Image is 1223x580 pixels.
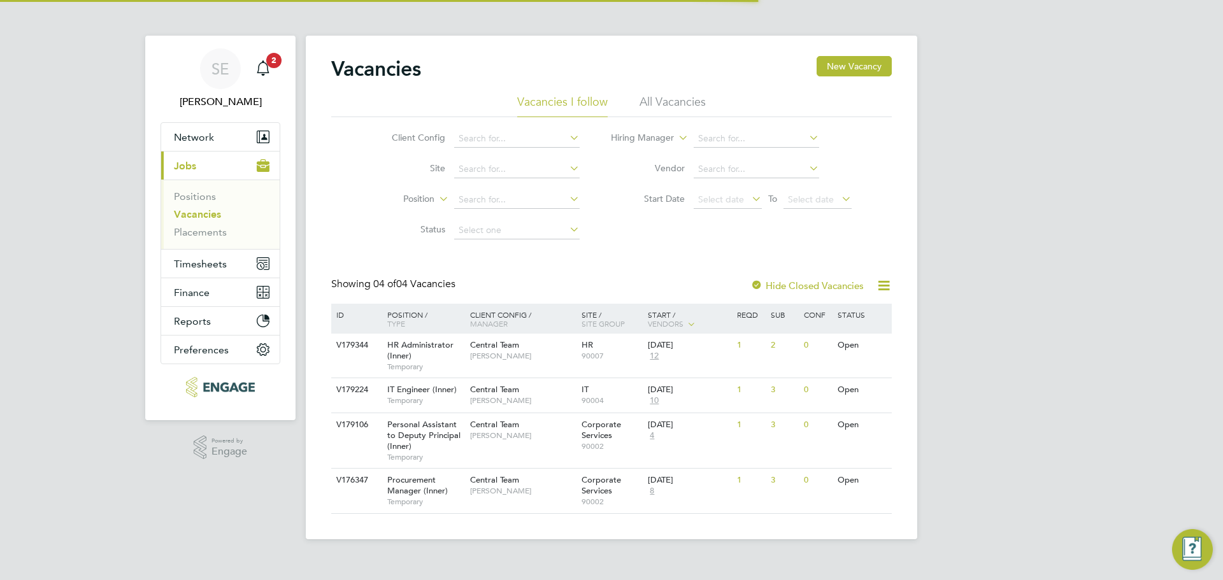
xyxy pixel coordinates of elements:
[174,286,210,299] span: Finance
[387,474,448,496] span: Procurement Manager (Inner)
[582,395,642,406] span: 90004
[470,318,508,329] span: Manager
[454,130,580,148] input: Search for...
[161,250,280,278] button: Timesheets
[734,469,767,492] div: 1
[817,56,892,76] button: New Vacancy
[648,420,731,430] div: [DATE]
[578,304,645,334] div: Site /
[467,304,578,334] div: Client Config /
[648,475,731,486] div: [DATE]
[387,318,405,329] span: Type
[648,340,731,351] div: [DATE]
[372,162,445,174] label: Site
[174,258,227,270] span: Timesheets
[161,336,280,364] button: Preferences
[734,334,767,357] div: 1
[161,48,280,110] a: SE[PERSON_NAME]
[764,190,781,207] span: To
[788,194,834,205] span: Select date
[645,304,734,336] div: Start /
[161,278,280,306] button: Finance
[194,435,248,460] a: Powered byEngage
[801,304,834,325] div: Conf
[582,339,593,350] span: HR
[378,304,467,334] div: Position /
[174,160,196,172] span: Jobs
[331,56,421,81] h2: Vacancies
[161,180,280,249] div: Jobs
[331,278,458,291] div: Showing
[768,469,801,492] div: 3
[211,435,247,446] span: Powered by
[470,430,575,441] span: [PERSON_NAME]
[834,334,890,357] div: Open
[470,384,519,395] span: Central Team
[834,304,890,325] div: Status
[333,334,378,357] div: V179344
[834,413,890,437] div: Open
[470,419,519,430] span: Central Team
[470,351,575,361] span: [PERSON_NAME]
[694,130,819,148] input: Search for...
[648,318,683,329] span: Vendors
[750,279,864,292] label: Hide Closed Vacancies
[161,123,280,151] button: Network
[186,377,254,397] img: xede-logo-retina.png
[333,469,378,492] div: V176347
[582,497,642,507] span: 90002
[333,413,378,437] div: V179106
[517,94,608,117] li: Vacancies I follow
[768,304,801,325] div: Sub
[768,413,801,437] div: 3
[454,160,580,178] input: Search for...
[582,419,621,441] span: Corporate Services
[266,53,282,68] span: 2
[734,378,767,402] div: 1
[387,395,464,406] span: Temporary
[734,413,767,437] div: 1
[470,486,575,496] span: [PERSON_NAME]
[734,304,767,325] div: Reqd
[387,452,464,462] span: Temporary
[372,132,445,143] label: Client Config
[333,378,378,402] div: V179224
[145,36,296,420] nav: Main navigation
[768,334,801,357] div: 2
[582,318,625,329] span: Site Group
[250,48,276,89] a: 2
[1172,529,1213,570] button: Engage Resource Center
[801,469,834,492] div: 0
[768,378,801,402] div: 3
[801,334,834,357] div: 0
[470,339,519,350] span: Central Team
[161,377,280,397] a: Go to home page
[387,384,457,395] span: IT Engineer (Inner)
[387,497,464,507] span: Temporary
[372,223,445,235] label: Status
[174,344,229,356] span: Preferences
[834,378,890,402] div: Open
[373,278,455,290] span: 04 Vacancies
[454,222,580,239] input: Select one
[834,469,890,492] div: Open
[582,441,642,451] span: 90002
[174,315,211,327] span: Reports
[470,395,575,406] span: [PERSON_NAME]
[801,378,834,402] div: 0
[387,362,464,372] span: Temporary
[387,339,454,361] span: HR Administrator (Inner)
[582,351,642,361] span: 90007
[161,152,280,180] button: Jobs
[601,132,674,145] label: Hiring Manager
[611,193,685,204] label: Start Date
[648,430,656,441] span: 4
[161,94,280,110] span: Sophia Ede
[174,190,216,202] a: Positions
[174,226,227,238] a: Placements
[174,131,214,143] span: Network
[801,413,834,437] div: 0
[387,419,461,451] span: Personal Assistant to Deputy Principal (Inner)
[648,395,661,406] span: 10
[582,474,621,496] span: Corporate Services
